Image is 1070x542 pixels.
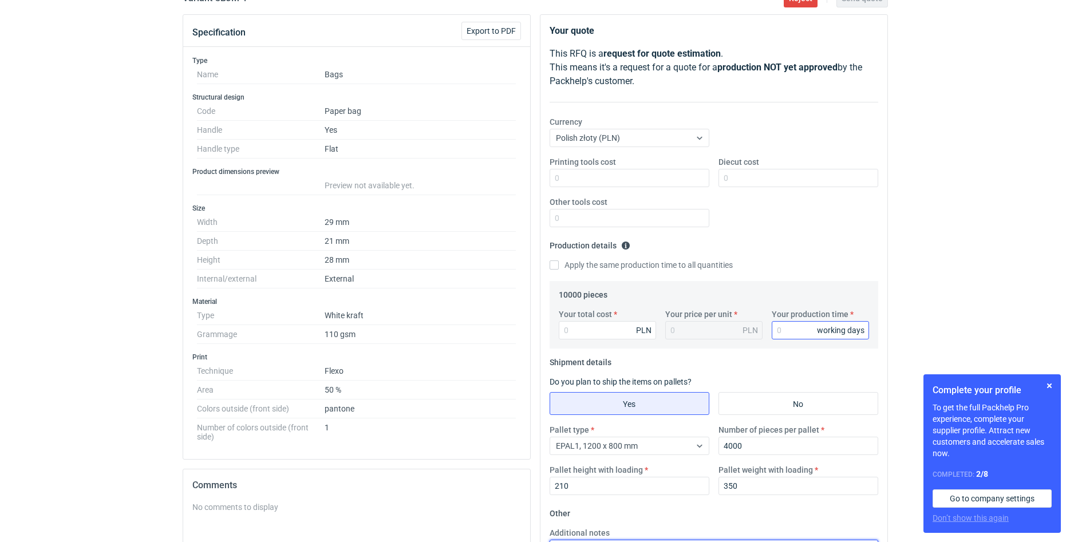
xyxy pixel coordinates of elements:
label: Number of pieces per pallet [718,424,819,436]
label: Pallet weight with loading [718,464,813,476]
dt: Number of colors outside (front side) [197,418,325,441]
input: 0 [718,477,878,495]
dt: Grammage [197,325,325,344]
strong: Your quote [550,25,594,36]
button: Specification [192,19,246,46]
label: Do you plan to ship the items on pallets? [550,377,692,386]
dt: Name [197,65,325,84]
dt: Type [197,306,325,325]
input: 0 [550,209,709,227]
label: Your total cost [559,308,612,320]
dd: pantone [325,399,516,418]
p: This RFQ is a . This means it's a request for a quote for a by the Packhelp's customer. [550,47,878,88]
dt: Width [197,213,325,232]
dt: Handle [197,121,325,140]
a: Go to company settings [933,489,1052,508]
dd: 1 [325,418,516,441]
label: Currency [550,116,582,128]
legend: Production details [550,236,630,250]
label: No [718,392,878,415]
dt: Colors outside (front side) [197,399,325,418]
dt: Height [197,251,325,270]
dt: Code [197,102,325,121]
label: Yes [550,392,709,415]
dd: Flat [325,140,516,159]
label: Apply the same production time to all quantities [550,259,733,271]
input: 0 [550,477,709,495]
h2: Comments [192,478,521,492]
p: To get the full Packhelp Pro experience, complete your supplier profile. Attract new customers an... [933,402,1052,459]
label: Diecut cost [718,156,759,168]
strong: request for quote estimation [603,48,721,59]
span: Polish złoty (PLN) [556,133,620,143]
div: PLN [636,325,652,336]
div: No comments to display [192,501,521,513]
dd: 50 % [325,381,516,399]
div: working days [817,325,864,336]
input: 0 [772,321,869,339]
div: PLN [743,325,758,336]
dd: Bags [325,65,516,84]
strong: production NOT yet approved [717,62,838,73]
dd: Paper bag [325,102,516,121]
dd: 110 gsm [325,325,516,344]
input: 0 [559,321,656,339]
legend: Other [550,504,570,518]
button: Export to PDF [461,22,521,40]
dd: Yes [325,121,516,140]
dt: Area [197,381,325,399]
span: Preview not available yet. [325,181,414,190]
dt: Handle type [197,140,325,159]
button: Skip for now [1043,379,1056,393]
legend: 10000 pieces [559,286,607,299]
dt: Internal/external [197,270,325,288]
label: Pallet height with loading [550,464,643,476]
dd: 28 mm [325,251,516,270]
dd: 21 mm [325,232,516,251]
dd: Flexo [325,362,516,381]
input: 0 [718,169,878,187]
label: Pallet type [550,424,589,436]
input: 0 [718,437,878,455]
h1: Complete your profile [933,383,1052,397]
span: Export to PDF [467,27,516,35]
legend: Shipment details [550,353,611,367]
label: Other tools cost [550,196,607,208]
label: Your price per unit [665,308,732,320]
label: Printing tools cost [550,156,616,168]
div: Completed: [933,468,1052,480]
label: Additional notes [550,527,610,539]
label: Your production time [772,308,848,320]
input: 0 [550,169,709,187]
h3: Type [192,56,521,65]
dt: Depth [197,232,325,251]
dd: External [325,270,516,288]
span: EPAL1, 1200 x 800 mm [556,441,638,450]
h3: Product dimensions preview [192,167,521,176]
button: Don’t show this again [933,512,1009,524]
dt: Technique [197,362,325,381]
h3: Structural design [192,93,521,102]
h3: Material [192,297,521,306]
dd: 29 mm [325,213,516,232]
dd: White kraft [325,306,516,325]
strong: 2 / 8 [976,469,988,478]
h3: Print [192,353,521,362]
h3: Size [192,204,521,213]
